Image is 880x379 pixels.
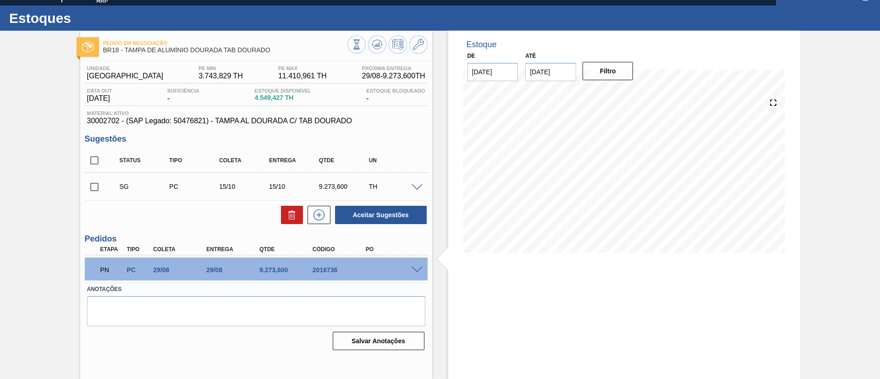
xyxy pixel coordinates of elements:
[333,332,424,350] button: Salvar Anotações
[198,72,243,80] span: 3.743,829 TH
[124,266,152,274] div: Pedido de Compra
[257,266,317,274] div: 9.273,600
[87,283,425,296] label: Anotações
[87,117,425,125] span: 30002702 - (SAP Legado: 50476821) - TAMPA AL DOURADA C/ TAB DOURADO
[330,205,428,225] div: Aceitar Sugestões
[389,35,407,54] button: Programar Estoque
[167,88,199,93] span: Suficiência
[98,260,126,280] div: Pedido em Negociação
[82,41,93,53] img: Ícone
[525,63,576,81] input: dd/mm/yyyy
[310,246,370,253] div: Código
[367,183,422,190] div: TH
[335,206,427,224] button: Aceitar Sugestões
[303,206,330,224] div: Nova sugestão
[317,183,372,190] div: 9.273,600
[87,72,164,80] span: [GEOGRAPHIC_DATA]
[467,63,518,81] input: dd/mm/yyyy
[362,72,425,80] span: 29/08 - 9.273,600 TH
[100,266,123,274] p: PN
[317,157,372,164] div: Qtde
[217,183,272,190] div: 15/10/2025
[467,53,475,59] label: De
[204,266,264,274] div: 29/08/2025
[85,134,428,144] h3: Sugestões
[255,94,311,101] span: 4.549,427 TH
[583,62,633,80] button: Filtro
[409,35,428,54] button: Ir ao Master Data / Geral
[87,66,164,71] span: Unidade
[347,35,366,54] button: Visão Geral dos Estoques
[98,246,126,253] div: Etapa
[117,183,173,190] div: Sugestão Criada
[276,206,303,224] div: Excluir Sugestões
[310,266,370,274] div: 2016736
[368,35,386,54] button: Atualizar Gráfico
[151,266,210,274] div: 29/08/2025
[364,88,427,103] div: -
[525,53,536,59] label: Até
[204,246,264,253] div: Entrega
[85,234,428,244] h3: Pedidos
[255,88,311,93] span: Estoque Disponível
[367,157,422,164] div: UN
[198,66,243,71] span: PE MIN
[9,13,172,23] h1: Estoques
[267,157,322,164] div: Entrega
[151,246,210,253] div: Coleta
[278,72,327,80] span: 11.410,961 TH
[117,157,173,164] div: Status
[217,157,272,164] div: Coleta
[124,246,152,253] div: Tipo
[363,246,423,253] div: PO
[467,40,497,49] div: Estoque
[167,157,222,164] div: Tipo
[278,66,327,71] span: PE MAX
[87,94,112,103] span: [DATE]
[87,110,425,116] span: Material ativo
[103,47,347,54] span: BR18 - TAMPA DE ALUMÍNIO DOURADA TAB DOURADO
[366,88,425,93] span: Estoque Bloqueado
[362,66,425,71] span: Próxima Entrega
[257,246,317,253] div: Qtde
[167,183,222,190] div: Pedido de Compra
[165,88,202,103] div: -
[87,88,112,93] span: Data out
[267,183,322,190] div: 15/10/2025
[103,40,347,46] span: Pedido em Negociação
